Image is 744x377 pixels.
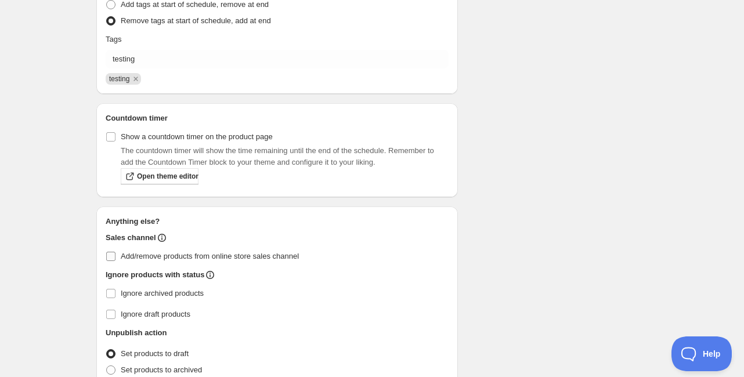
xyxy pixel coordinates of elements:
[121,132,273,141] span: Show a countdown timer on the product page
[106,232,156,244] h2: Sales channel
[121,16,271,25] span: Remove tags at start of schedule, add at end
[106,113,449,124] h2: Countdown timer
[121,349,189,358] span: Set products to draft
[121,145,449,168] p: The countdown timer will show the time remaining until the end of the schedule. Remember to add t...
[121,252,299,260] span: Add/remove products from online store sales channel
[106,327,167,339] h2: Unpublish action
[109,75,129,83] span: testing
[137,172,198,181] span: Open theme editor
[121,310,190,318] span: Ignore draft products
[106,216,449,227] h2: Anything else?
[131,74,141,84] button: Remove testing
[121,168,198,184] a: Open theme editor
[106,34,121,45] p: Tags
[106,269,204,281] h2: Ignore products with status
[121,365,202,374] span: Set products to archived
[671,336,732,371] iframe: Toggle Customer Support
[121,289,204,298] span: Ignore archived products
